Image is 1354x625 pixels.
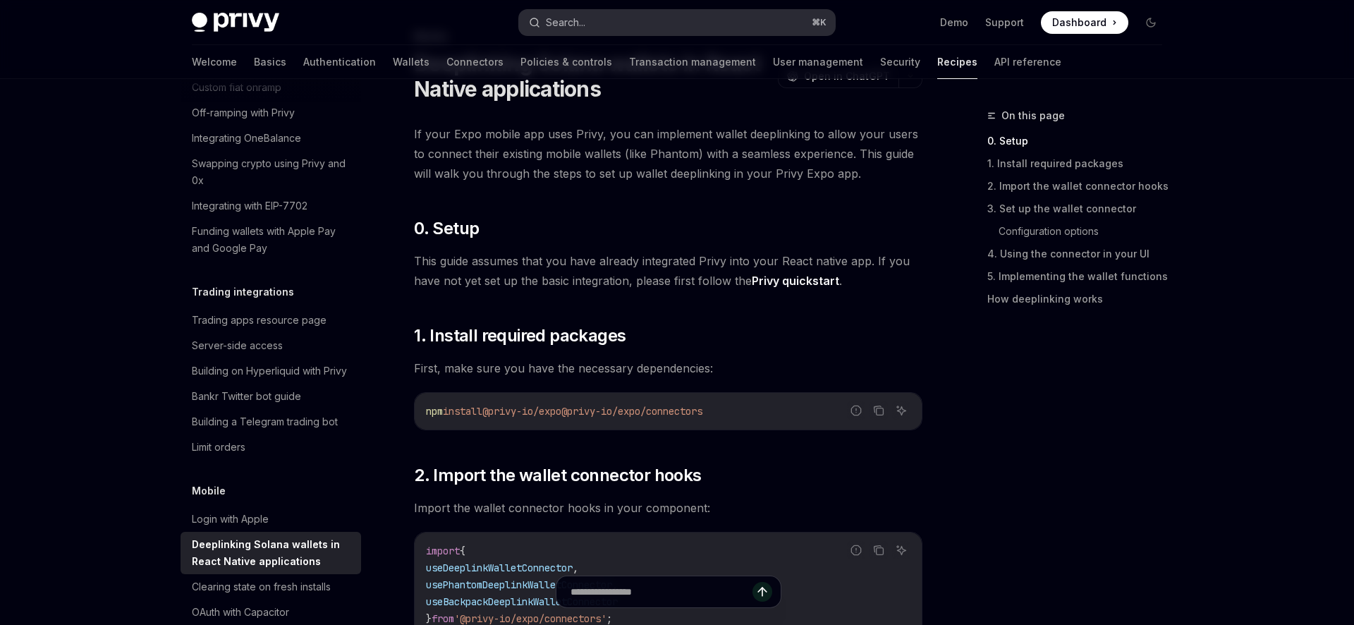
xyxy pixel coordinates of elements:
[192,284,294,301] h5: Trading integrations
[192,223,353,257] div: Funding wallets with Apple Pay and Google Pay
[192,578,331,595] div: Clearing state on fresh installs
[999,220,1173,243] a: Configuration options
[414,217,479,240] span: 0. Setup
[870,541,888,559] button: Copy the contents from the code block
[192,155,353,189] div: Swapping crypto using Privy and 0x
[192,337,283,354] div: Server-side access
[414,124,922,183] span: If your Expo mobile app uses Privy, you can implement wallet deeplinking to allow your users to c...
[192,439,245,456] div: Limit orders
[192,45,237,79] a: Welcome
[181,600,361,625] a: OAuth with Capacitor
[181,219,361,261] a: Funding wallets with Apple Pay and Google Pay
[1041,11,1128,34] a: Dashboard
[414,498,922,518] span: Import the wallet connector hooks in your component:
[426,562,573,574] span: useDeeplinkWalletConnector
[192,104,295,121] div: Off-ramping with Privy
[426,405,443,418] span: npm
[414,358,922,378] span: First, make sure you have the necessary dependencies:
[414,464,701,487] span: 2. Import the wallet connector hooks
[573,562,578,574] span: ,
[987,265,1173,288] a: 5. Implementing the wallet functions
[303,45,376,79] a: Authentication
[460,545,465,557] span: {
[181,506,361,532] a: Login with Apple
[181,126,361,151] a: Integrating OneBalance
[181,409,361,435] a: Building a Telegram trading bot
[812,17,827,28] span: ⌘ K
[940,16,968,30] a: Demo
[414,324,626,347] span: 1. Install required packages
[443,405,482,418] span: install
[181,358,361,384] a: Building on Hyperliquid with Privy
[752,582,772,602] button: Send message
[520,45,612,79] a: Policies & controls
[937,45,977,79] a: Recipes
[987,288,1173,310] a: How deeplinking works
[1140,11,1162,34] button: Toggle dark mode
[181,532,361,574] a: Deeplinking Solana wallets in React Native applications
[987,243,1173,265] a: 4. Using the connector in your UI
[847,401,865,420] button: Report incorrect code
[987,130,1173,152] a: 0. Setup
[1052,16,1106,30] span: Dashboard
[192,483,226,499] h5: Mobile
[561,405,702,418] span: @privy-io/expo/connectors
[987,152,1173,175] a: 1. Install required packages
[192,13,279,32] img: dark logo
[773,45,863,79] a: User management
[192,536,353,570] div: Deeplinking Solana wallets in React Native applications
[181,574,361,600] a: Clearing state on fresh installs
[482,405,561,418] span: @privy-io/expo
[192,511,269,528] div: Login with Apple
[181,193,361,219] a: Integrating with EIP-7702
[994,45,1061,79] a: API reference
[254,45,286,79] a: Basics
[192,198,307,214] div: Integrating with EIP-7702
[181,435,361,460] a: Limit orders
[870,401,888,420] button: Copy the contents from the code block
[414,251,922,291] span: This guide assumes that you have already integrated Privy into your React native app. If you have...
[987,198,1173,220] a: 3. Set up the wallet connector
[181,384,361,409] a: Bankr Twitter bot guide
[892,541,910,559] button: Ask AI
[985,16,1024,30] a: Support
[880,45,920,79] a: Security
[192,604,289,621] div: OAuth with Capacitor
[393,45,429,79] a: Wallets
[446,45,504,79] a: Connectors
[181,151,361,193] a: Swapping crypto using Privy and 0x
[192,363,347,380] div: Building on Hyperliquid with Privy
[181,333,361,358] a: Server-side access
[192,388,301,405] div: Bankr Twitter bot guide
[426,545,460,557] span: import
[629,45,756,79] a: Transaction management
[546,14,585,31] div: Search...
[181,100,361,126] a: Off-ramping with Privy
[519,10,835,35] button: Search...⌘K
[987,175,1173,198] a: 2. Import the wallet connector hooks
[192,130,301,147] div: Integrating OneBalance
[192,312,327,329] div: Trading apps resource page
[1001,107,1065,124] span: On this page
[892,401,910,420] button: Ask AI
[181,308,361,333] a: Trading apps resource page
[847,541,865,559] button: Report incorrect code
[752,274,839,289] a: Privy quickstart
[192,413,338,430] div: Building a Telegram trading bot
